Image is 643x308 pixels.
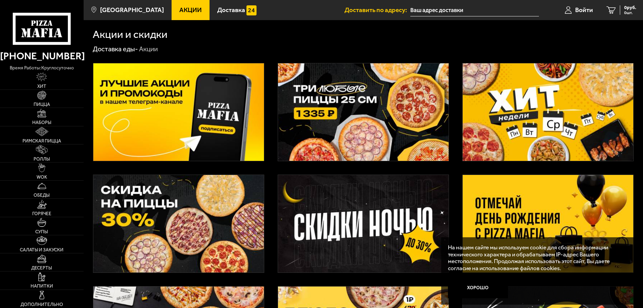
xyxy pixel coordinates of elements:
[34,193,50,198] span: Обеды
[93,45,138,53] a: Доставка еды-
[345,7,410,13] span: Доставить по адресу:
[31,284,53,289] span: Напитки
[20,248,63,252] span: Салаты и закуски
[32,120,51,125] span: Наборы
[34,102,50,107] span: Пицца
[179,7,202,13] span: Акции
[20,302,63,307] span: Дополнительно
[448,278,508,298] button: Хорошо
[410,4,539,16] input: Ваш адрес доставки
[32,211,51,216] span: Горячее
[35,230,48,234] span: Супы
[22,139,61,143] span: Римская пицца
[624,11,636,15] span: 0 шт.
[139,45,158,54] div: Акции
[34,157,50,162] span: Роллы
[37,84,46,89] span: Хит
[31,266,52,270] span: Десерты
[93,29,168,40] h1: Акции и скидки
[246,5,257,15] img: 15daf4d41897b9f0e9f617042186c801.svg
[217,7,245,13] span: Доставка
[448,244,624,272] p: На нашем сайте мы используем cookie для сбора информации технического характера и обрабатываем IP...
[100,7,164,13] span: [GEOGRAPHIC_DATA]
[575,7,593,13] span: Войти
[37,175,47,180] span: WOK
[624,5,636,10] span: 0 руб.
